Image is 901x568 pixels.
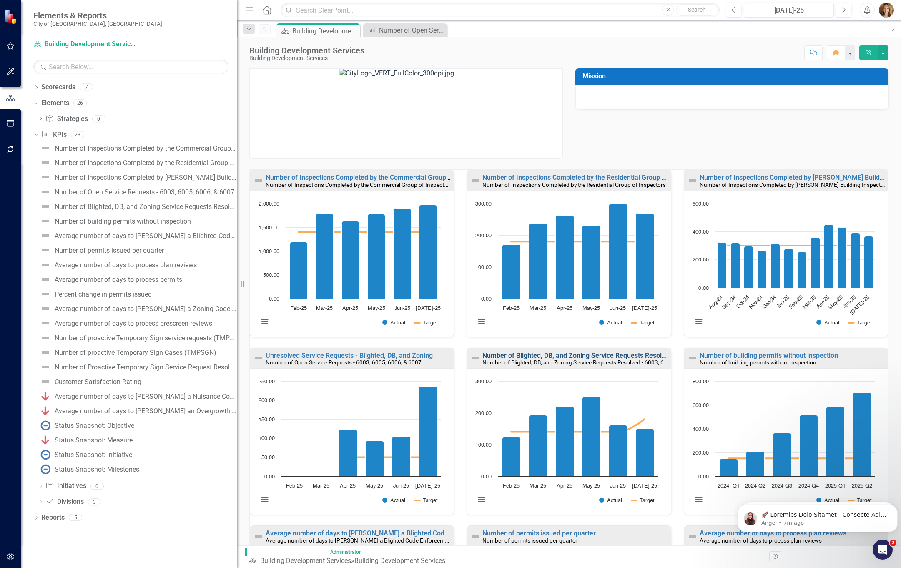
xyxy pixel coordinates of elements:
[38,419,134,432] a: Status Snapshot: Objective
[693,403,709,408] text: 600.00
[254,377,449,513] div: Chart. Highcharts interactive chart.
[719,393,871,477] g: Actual, series 1 of 2. Bar series with 6 bars.
[263,273,279,278] text: 500.00
[470,531,480,541] img: Not Defined
[41,130,66,140] a: KPIs
[40,289,50,299] img: Not Defined
[700,359,816,366] small: Number of building permits without inspection
[744,246,753,288] path: Oct-24, 297. Actual.
[744,3,834,18] button: [DATE]-25
[693,450,709,456] text: 200.00
[40,377,50,387] img: Not Defined
[816,319,839,326] button: Show Actual
[557,306,572,311] text: Apr-25
[470,176,480,186] img: Not Defined
[700,181,889,188] small: Number of Inspections Completed by [PERSON_NAME] Building Inspectors
[708,294,723,310] text: Aug-24
[415,319,438,326] button: Show Target
[471,377,666,513] div: Chart. Highcharts interactive chart.
[609,204,627,299] path: Jun-25, 300. Actual.
[259,225,279,231] text: 1,500.00
[55,466,139,473] div: Status Snapshot: Milestones
[873,540,893,560] iframe: Intercom live chat
[828,294,844,311] text: May-25
[481,297,492,302] text: 0.00
[55,451,132,459] div: Status Snapshot: Initiative
[259,494,271,505] button: View chart menu, Chart
[632,306,657,311] text: [DATE]-25
[40,406,50,416] img: Below Plan
[864,236,873,288] path: Jul-25, 366. Actual.
[40,143,50,153] img: Not Defined
[55,188,234,196] div: Number of Open Service Requests - 6003, 6005, 6006, & 6007
[849,294,871,316] text: [DATE]-25
[502,244,521,299] path: Feb-25, 171. Actual.
[290,306,307,311] text: Feb-25
[41,98,69,108] a: Elements
[688,199,883,335] div: Chart. Highcharts interactive chart.
[55,364,237,371] div: Number of Proactive Temporary Sign Service Request Resolved as COMPLETE per Month
[556,215,574,299] path: Apr-25, 263. Actual.
[297,230,430,234] g: Target, series 2 of 2. Line with 6 data points.
[745,483,765,489] text: 2024-Q2
[259,201,279,207] text: 2,000.00
[40,318,50,328] img: Not Defined
[636,213,654,299] path: Jul-25, 269. Actual.
[38,331,237,344] a: Number of proactive Temporary Sign service requests (TMPSGN)
[676,4,718,16] button: Search
[40,158,50,168] img: Not Defined
[632,483,657,489] text: [DATE]-25
[502,397,654,477] g: Actual, series 1 of 2. Bar series with 6 bars.
[393,483,409,489] text: Jun-25
[476,316,487,328] button: View chart menu, Chart
[55,276,182,284] div: Average number of days to process permits
[879,3,894,18] img: Nichole Plowman
[38,214,191,228] a: Number of building permits without inspection
[250,170,454,337] div: Double-Click to Edit
[4,10,19,24] img: ClearPoint Strategy
[55,218,191,225] div: Number of building permits without inspection
[698,286,709,291] text: 0.00
[824,224,833,288] path: Apr-25, 449. Actual.
[40,201,50,211] img: Not Defined
[693,229,709,235] text: 400.00
[55,203,237,211] div: Number of Blighted, DB, and Zoning Service Requests Resolved - 6003, 6005, 6006, 6007
[392,437,411,477] path: Jun-25, 105. Actual.
[40,420,50,430] img: No Information
[735,294,750,309] text: Oct-24
[773,433,791,477] path: 2024-Q3, 363. Actual.
[38,346,216,359] a: Number of proactive Temporary Sign Cases (TMPSGN)
[419,387,437,477] path: Jul-25, 236. Actual.
[33,40,138,49] a: Building Development Services
[245,548,444,556] span: Administrator
[342,221,359,299] path: Apr-25, 1,630. Actual.
[40,245,50,255] img: Not Defined
[339,69,473,158] img: CityLogo_VERT_FullColor_300dpi.jpg
[259,316,271,328] button: View chart menu, Chart
[38,244,164,257] a: Number of permits issued per quarter
[467,348,671,515] div: Double-Click to Edit
[40,274,50,284] img: Not Defined
[851,483,872,489] text: 2025-Q2
[688,531,698,541] img: Not Defined
[482,529,596,537] a: Number of permits issued per quarter
[609,425,627,477] path: Jun-25, 161. Actual.
[55,320,212,327] div: Average number of days to process prescreen reviews
[599,319,622,326] button: Show Actual
[266,536,467,544] small: Average number of days to [PERSON_NAME] a Blighted Code Enforcement Case
[69,514,82,521] div: 5
[502,204,654,299] g: Actual, series 1 of 2. Bar series with 6 bars.
[698,474,709,480] text: 0.00
[529,415,547,477] path: Mar-25, 193. Actual.
[610,306,626,311] text: Jun-25
[557,483,572,489] text: Apr-25
[851,233,860,288] path: Jun-25, 391. Actual.
[797,252,806,288] path: Feb-25, 255. Actual.
[38,287,152,301] a: Percent change in permits issued
[249,46,364,55] div: Building Development Services
[475,265,492,270] text: 100.00
[40,260,50,270] img: Not Defined
[313,483,329,489] text: Mar-25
